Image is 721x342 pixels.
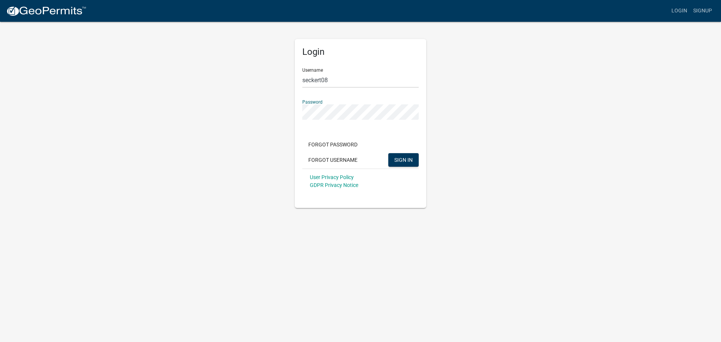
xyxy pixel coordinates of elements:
[310,182,358,188] a: GDPR Privacy Notice
[690,4,715,18] a: Signup
[668,4,690,18] a: Login
[388,153,419,167] button: SIGN IN
[302,153,364,167] button: Forgot Username
[302,138,364,151] button: Forgot Password
[302,47,419,57] h5: Login
[310,174,354,180] a: User Privacy Policy
[394,157,413,163] span: SIGN IN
